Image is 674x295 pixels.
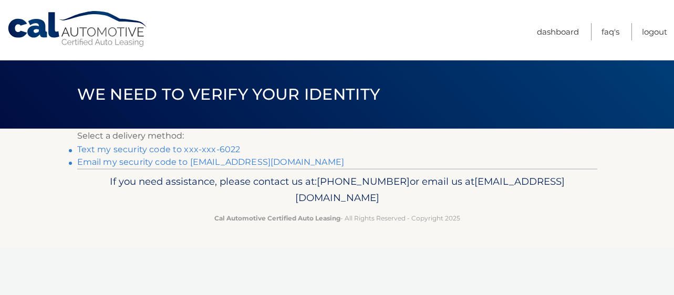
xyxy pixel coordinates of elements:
[77,85,380,104] span: We need to verify your identity
[77,129,597,143] p: Select a delivery method:
[84,173,590,207] p: If you need assistance, please contact us at: or email us at
[77,157,345,167] a: Email my security code to [EMAIL_ADDRESS][DOMAIN_NAME]
[537,23,579,40] a: Dashboard
[7,10,149,48] a: Cal Automotive
[77,144,241,154] a: Text my security code to xxx-xxx-6022
[317,175,410,187] span: [PHONE_NUMBER]
[602,23,619,40] a: FAQ's
[642,23,667,40] a: Logout
[84,213,590,224] p: - All Rights Reserved - Copyright 2025
[214,214,340,222] strong: Cal Automotive Certified Auto Leasing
